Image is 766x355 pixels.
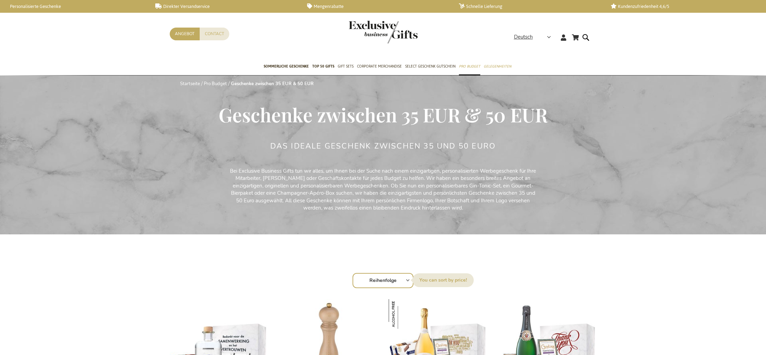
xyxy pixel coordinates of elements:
img: French Bloom 'Le Blanc' Alkoholfreier Süße Verlockungen Prestige Set [389,299,418,329]
a: Contact [200,28,229,40]
a: Kundenzufriedenheit 4,6/5 [611,3,752,9]
p: Bei Exclusive Business Gifts tun wir alles, um Ihnen bei der Suche nach einem einzigartigen, pers... [228,168,538,212]
h2: Das ideale Geschenk zwischen 35 und 50 Euro [270,142,496,150]
a: Mengenrabatte [307,3,448,9]
span: Geschenke zwischen 35 EUR & 50 EUR [219,102,548,127]
a: Personalisierte Geschenke [3,3,144,9]
a: Direkter Versandservice [155,3,296,9]
span: TOP 50 Gifts [312,63,334,70]
span: Select Geschenk Gutschein [405,63,455,70]
a: store logo [349,21,383,43]
span: Corporate Merchandise [357,63,402,70]
span: Gift Sets [338,63,354,70]
span: Gelegenheiten [484,63,511,70]
div: Deutsch [514,33,555,41]
span: Pro Budget [459,63,480,70]
a: Pro Budget [204,81,227,87]
a: Angebot [170,28,200,40]
label: Sortieren nach [412,273,474,287]
img: Exclusive Business gifts logo [349,21,418,43]
a: Schnelle Lieferung [459,3,600,9]
span: Deutsch [514,33,533,41]
strong: Geschenke zwischen 35 EUR & 50 EUR [231,81,314,87]
a: Startseite [180,81,200,87]
span: Sommerliche geschenke [264,63,309,70]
